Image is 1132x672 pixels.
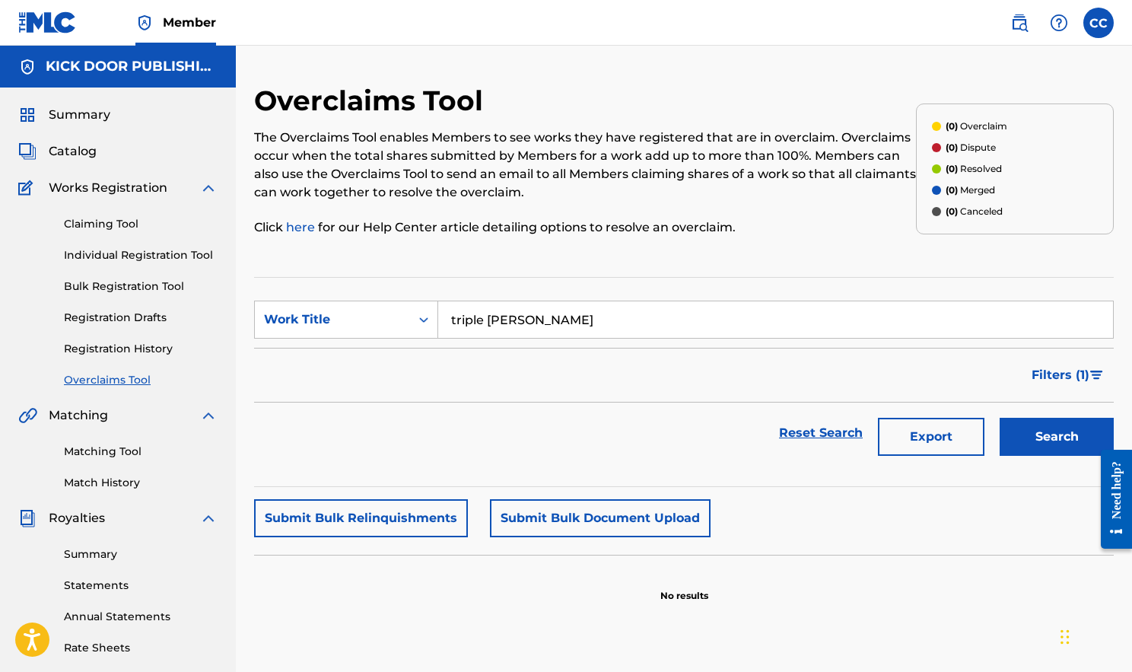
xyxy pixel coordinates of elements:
[199,509,218,527] img: expand
[1090,371,1103,380] img: filter
[946,120,958,132] span: (0)
[878,418,984,456] button: Export
[18,11,77,33] img: MLC Logo
[946,205,958,217] span: (0)
[18,179,38,197] img: Works Registration
[64,341,218,357] a: Registration History
[946,183,995,197] p: Merged
[64,546,218,562] a: Summary
[1056,599,1132,672] iframe: Chat Widget
[18,406,37,425] img: Matching
[946,205,1003,218] p: Canceled
[946,119,1007,133] p: Overclaim
[64,444,218,460] a: Matching Tool
[946,184,958,196] span: (0)
[946,142,958,153] span: (0)
[64,578,218,594] a: Statements
[660,571,708,603] p: No results
[64,247,218,263] a: Individual Registration Tool
[64,372,218,388] a: Overclaims Tool
[254,129,916,202] p: The Overclaims Tool enables Members to see works they have registered that are in overclaim. Over...
[49,179,167,197] span: Works Registration
[1083,8,1114,38] div: User Menu
[264,311,401,329] div: Work Title
[49,509,105,527] span: Royalties
[1004,8,1035,38] a: Public Search
[1060,614,1070,660] div: Drag
[163,14,216,31] span: Member
[64,640,218,656] a: Rate Sheets
[49,106,110,124] span: Summary
[1000,418,1114,456] button: Search
[64,475,218,491] a: Match History
[18,142,97,161] a: CatalogCatalog
[18,58,37,76] img: Accounts
[1010,14,1029,32] img: search
[18,509,37,527] img: Royalties
[1044,8,1074,38] div: Help
[64,279,218,295] a: Bulk Registration Tool
[946,141,996,154] p: Dispute
[254,301,1114,463] form: Search Form
[18,106,110,124] a: SummarySummary
[490,499,711,537] button: Submit Bulk Document Upload
[64,310,218,326] a: Registration Drafts
[64,216,218,232] a: Claiming Tool
[18,106,37,124] img: Summary
[1089,437,1132,562] iframe: Resource Center
[1032,366,1089,384] span: Filters ( 1 )
[18,142,37,161] img: Catalog
[286,220,318,234] a: here
[1050,14,1068,32] img: help
[1022,356,1114,394] button: Filters (1)
[199,406,218,425] img: expand
[946,162,1002,176] p: Resolved
[771,416,870,450] a: Reset Search
[49,406,108,425] span: Matching
[49,142,97,161] span: Catalog
[199,179,218,197] img: expand
[946,163,958,174] span: (0)
[46,58,218,75] h5: KICK DOOR PUBLISHING
[254,499,468,537] button: Submit Bulk Relinquishments
[254,218,916,237] p: Click for our Help Center article detailing options to resolve an overclaim.
[135,14,154,32] img: Top Rightsholder
[64,609,218,625] a: Annual Statements
[254,84,491,118] h2: Overclaims Tool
